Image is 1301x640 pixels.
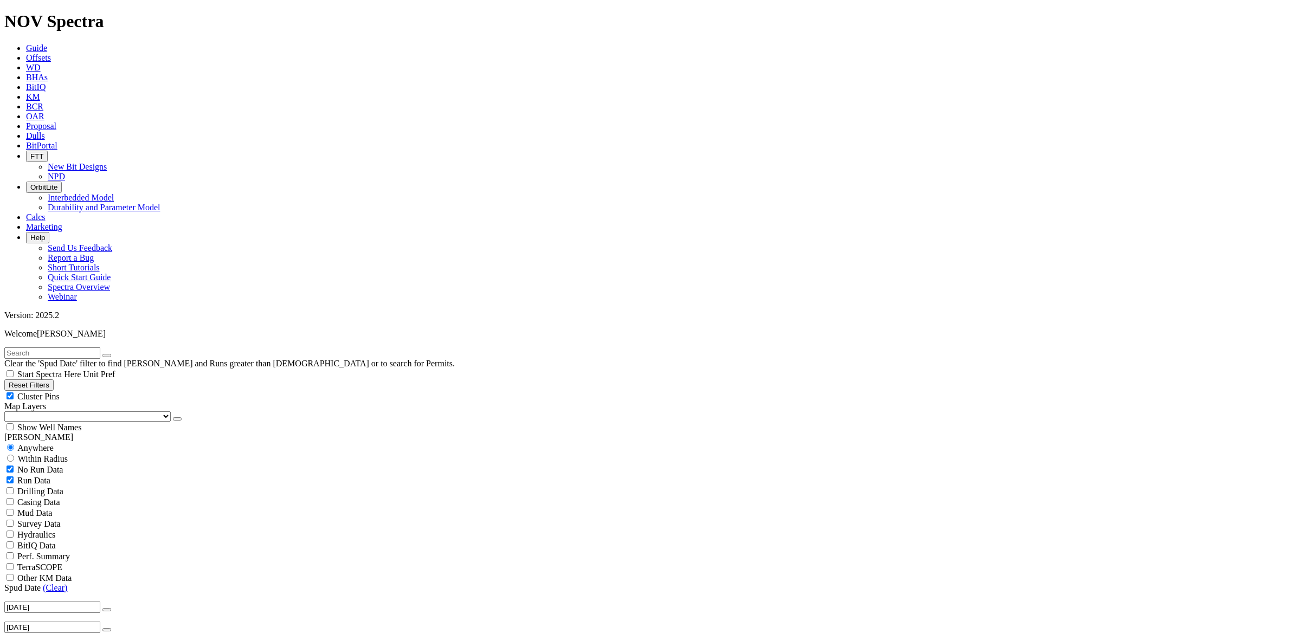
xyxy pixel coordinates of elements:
a: Offsets [26,53,51,62]
input: Before [4,622,100,633]
input: Search [4,347,100,359]
input: After [4,602,100,613]
a: Send Us Feedback [48,243,112,253]
span: OrbitLite [30,183,57,191]
span: Within Radius [18,454,68,463]
filter-controls-checkbox: Hydraulics Analysis [4,529,1297,540]
span: Hydraulics [17,530,55,539]
span: Help [30,234,45,242]
a: Short Tutorials [48,263,100,272]
a: Webinar [48,292,77,301]
span: Anywhere [17,443,54,452]
button: FTT [26,151,48,162]
span: Unit Pref [83,370,115,379]
a: BCR [26,102,43,111]
span: BitIQ Data [17,541,56,550]
span: FTT [30,152,43,160]
a: (Clear) [43,583,67,592]
button: OrbitLite [26,182,62,193]
a: Guide [26,43,47,53]
a: Interbedded Model [48,193,114,202]
filter-controls-checkbox: Performance Summary [4,551,1297,561]
a: Dulls [26,131,45,140]
a: NPD [48,172,65,181]
span: Clear the 'Spud Date' filter to find [PERSON_NAME] and Runs greater than [DEMOGRAPHIC_DATA] or to... [4,359,455,368]
a: Marketing [26,222,62,231]
span: Casing Data [17,497,60,507]
button: Help [26,232,49,243]
span: Map Layers [4,402,46,411]
span: Show Well Names [17,423,81,432]
span: Survey Data [17,519,61,528]
span: Drilling Data [17,487,63,496]
span: Run Data [17,476,50,485]
a: Quick Start Guide [48,273,111,282]
a: BitPortal [26,141,57,150]
span: Other KM Data [17,573,72,583]
span: Perf. Summary [17,552,70,561]
a: KM [26,92,40,101]
a: BitIQ [26,82,46,92]
span: Start Spectra Here [17,370,81,379]
a: Durability and Parameter Model [48,203,160,212]
span: TerraSCOPE [17,563,62,572]
a: Spectra Overview [48,282,110,292]
a: Report a Bug [48,253,94,262]
p: Welcome [4,329,1297,339]
a: BHAs [26,73,48,82]
button: Reset Filters [4,379,54,391]
h1: NOV Spectra [4,11,1297,31]
a: OAR [26,112,44,121]
filter-controls-checkbox: TerraSCOPE Data [4,561,1297,572]
a: WD [26,63,41,72]
a: Calcs [26,212,46,222]
div: Version: 2025.2 [4,311,1297,320]
span: [PERSON_NAME] [37,329,106,338]
input: Start Spectra Here [7,370,14,377]
span: Spud Date [4,583,41,592]
a: Proposal [26,121,56,131]
span: Mud Data [17,508,52,518]
span: Cluster Pins [17,392,60,401]
filter-controls-checkbox: TerraSCOPE Data [4,572,1297,583]
div: [PERSON_NAME] [4,432,1297,442]
a: New Bit Designs [48,162,107,171]
span: No Run Data [17,465,63,474]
